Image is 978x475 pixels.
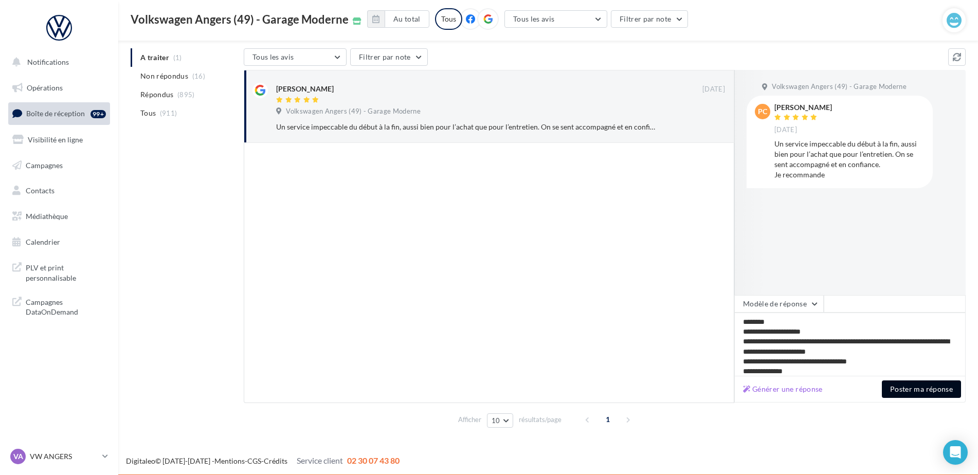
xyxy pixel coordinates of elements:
[6,77,112,99] a: Opérations
[6,180,112,202] a: Contacts
[6,231,112,253] a: Calendrier
[26,238,60,246] span: Calendrier
[367,10,429,28] button: Au total
[882,380,961,398] button: Poster ma réponse
[6,51,108,73] button: Notifications
[487,413,513,428] button: 10
[6,102,112,124] a: Boîte de réception99+
[264,456,287,465] a: Crédits
[26,295,106,317] span: Campagnes DataOnDemand
[26,186,55,195] span: Contacts
[160,109,177,117] span: (911)
[192,72,205,80] span: (16)
[13,451,23,462] span: VA
[247,456,261,465] a: CGS
[90,110,106,118] div: 99+
[774,104,832,111] div: [PERSON_NAME]
[214,456,245,465] a: Mentions
[6,129,112,151] a: Visibilité en ligne
[435,8,462,30] div: Tous
[297,455,343,465] span: Service client
[140,89,174,100] span: Répondus
[943,440,968,465] div: Open Intercom Messenger
[702,85,725,94] span: [DATE]
[600,411,616,428] span: 1
[276,84,334,94] div: [PERSON_NAME]
[252,52,294,61] span: Tous les avis
[27,58,69,66] span: Notifications
[6,155,112,176] a: Campagnes
[276,122,658,132] div: Un service impeccable du début à la fin, aussi bien pour l’achat que pour l’entretien. On se sent...
[140,108,156,118] span: Tous
[734,295,824,313] button: Modèle de réponse
[131,14,349,25] span: Volkswagen Angers (49) - Garage Moderne
[492,416,500,425] span: 10
[739,383,827,395] button: Générer une réponse
[350,48,428,66] button: Filtrer par note
[30,451,98,462] p: VW ANGERS
[286,107,421,116] span: Volkswagen Angers (49) - Garage Moderne
[611,10,689,28] button: Filtrer par note
[140,71,188,81] span: Non répondus
[177,90,195,99] span: (895)
[26,261,106,283] span: PLV et print personnalisable
[244,48,347,66] button: Tous les avis
[26,109,85,118] span: Boîte de réception
[126,456,400,465] span: © [DATE]-[DATE] - - -
[774,139,925,180] div: Un service impeccable du début à la fin, aussi bien pour l’achat que pour l’entretien. On se sent...
[519,415,562,425] span: résultats/page
[458,415,481,425] span: Afficher
[347,455,400,465] span: 02 30 07 43 80
[126,456,155,465] a: Digitaleo
[27,83,63,92] span: Opérations
[774,125,797,135] span: [DATE]
[6,206,112,227] a: Médiathèque
[758,106,767,117] span: PC
[385,10,429,28] button: Au total
[772,82,907,92] span: Volkswagen Angers (49) - Garage Moderne
[504,10,607,28] button: Tous les avis
[26,212,68,221] span: Médiathèque
[26,160,63,169] span: Campagnes
[8,447,110,466] a: VA VW ANGERS
[6,257,112,287] a: PLV et print personnalisable
[513,14,555,23] span: Tous les avis
[6,291,112,321] a: Campagnes DataOnDemand
[28,135,83,144] span: Visibilité en ligne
